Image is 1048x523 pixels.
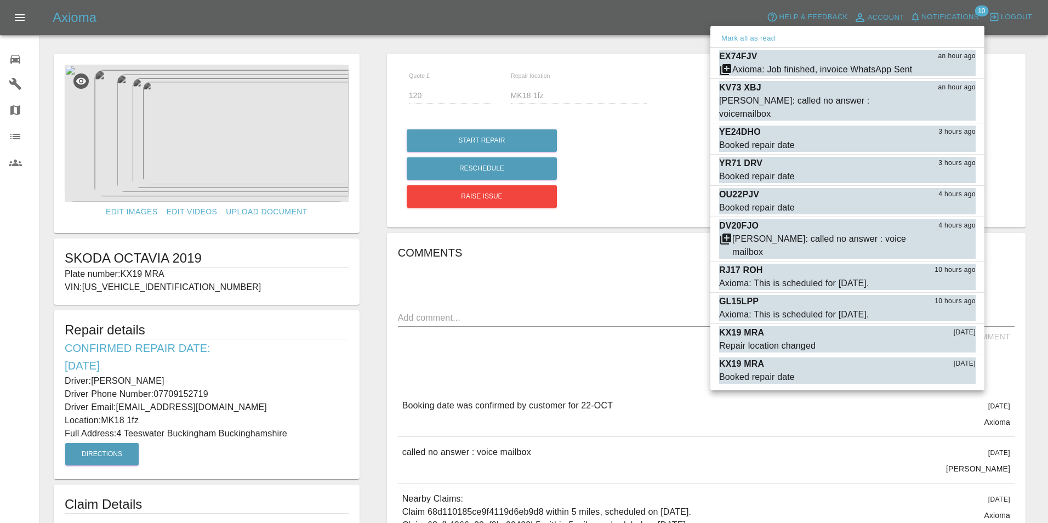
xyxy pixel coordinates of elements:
[954,359,976,369] span: [DATE]
[938,127,976,138] span: 3 hours ago
[719,339,816,353] div: Repair location changed
[719,188,759,201] p: OU22PJV
[719,219,759,232] p: DV20FJO
[719,264,762,277] p: RJ17 ROH
[938,51,976,62] span: an hour ago
[935,265,976,276] span: 10 hours ago
[732,232,921,259] div: [PERSON_NAME]: called no answer : voice mailbox
[732,63,912,76] div: Axioma: Job finished, invoice WhatsApp Sent
[719,326,764,339] p: KX19 MRA
[719,50,757,63] p: EX74FJV
[719,201,795,214] div: Booked repair date
[938,158,976,169] span: 3 hours ago
[719,170,795,183] div: Booked repair date
[719,357,764,371] p: KX19 MRA
[719,32,777,45] button: Mark all as read
[938,189,976,200] span: 4 hours ago
[719,157,762,170] p: YR71 DRV
[719,277,869,290] div: Axioma: This is scheduled for [DATE].
[719,94,921,121] div: [PERSON_NAME]: called no answer : voicemailbox
[719,295,759,308] p: GL15LPP
[938,82,976,93] span: an hour ago
[938,220,976,231] span: 4 hours ago
[954,327,976,338] span: [DATE]
[719,81,761,94] p: KV73 XBJ
[719,139,795,152] div: Booked repair date
[719,126,761,139] p: YE24DHO
[935,296,976,307] span: 10 hours ago
[719,371,795,384] div: Booked repair date
[719,308,869,321] div: Axioma: This is scheduled for [DATE].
